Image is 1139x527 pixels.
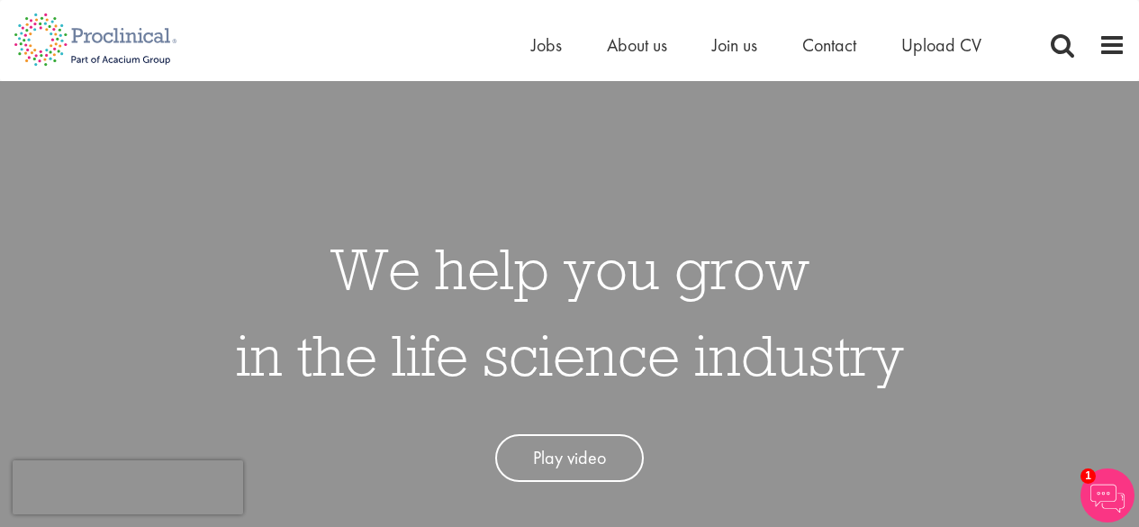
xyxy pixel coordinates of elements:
[495,434,644,482] a: Play video
[1080,468,1134,522] img: Chatbot
[607,33,667,57] a: About us
[901,33,981,57] a: Upload CV
[712,33,757,57] a: Join us
[531,33,562,57] a: Jobs
[1080,468,1096,484] span: 1
[236,225,904,398] h1: We help you grow in the life science industry
[802,33,856,57] a: Contact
